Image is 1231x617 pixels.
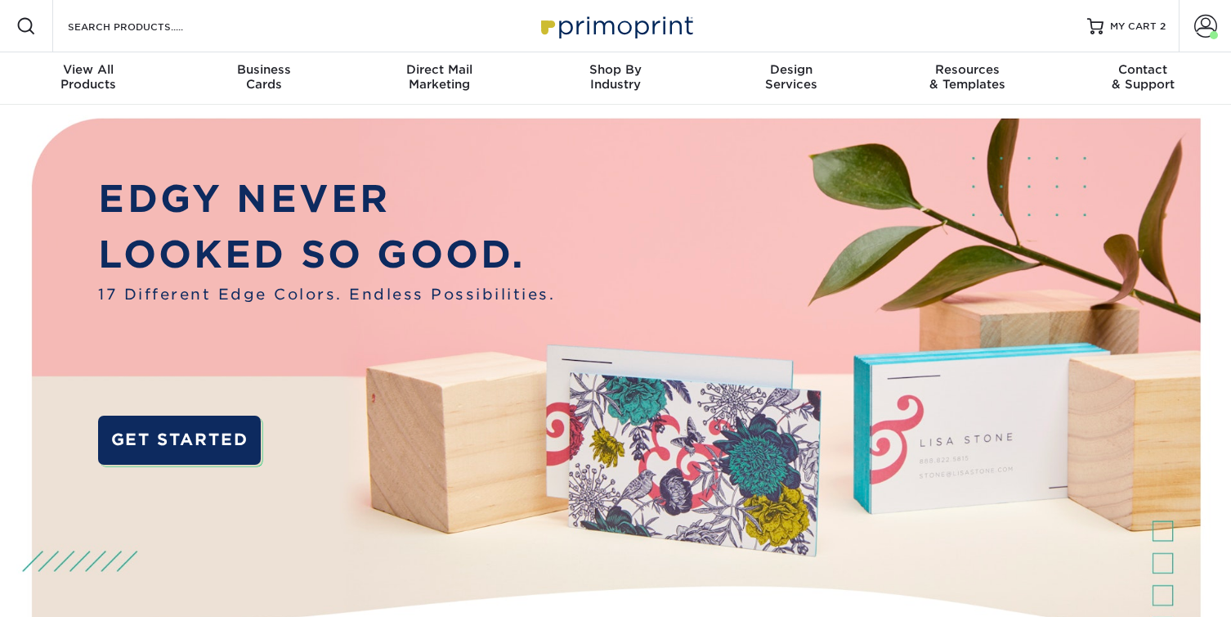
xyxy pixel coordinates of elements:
a: BusinessCards [176,52,351,105]
span: MY CART [1110,20,1157,34]
div: Services [704,62,880,92]
div: & Templates [880,62,1055,92]
img: Primoprint [534,8,697,43]
span: 2 [1160,20,1166,32]
span: Resources [880,62,1055,77]
input: SEARCH PRODUCTS..... [66,16,226,36]
div: Marketing [351,62,527,92]
p: EDGY NEVER [98,172,555,227]
a: Contact& Support [1055,52,1231,105]
a: Shop ByIndustry [527,52,703,105]
span: Direct Mail [351,62,527,77]
span: Shop By [527,62,703,77]
a: GET STARTED [98,416,261,464]
div: Industry [527,62,703,92]
div: & Support [1055,62,1231,92]
span: Business [176,62,351,77]
span: 17 Different Edge Colors. Endless Possibilities. [98,283,555,305]
a: Resources& Templates [880,52,1055,105]
a: DesignServices [704,52,880,105]
span: Design [704,62,880,77]
a: Direct MailMarketing [351,52,527,105]
span: Contact [1055,62,1231,77]
p: LOOKED SO GOOD. [98,227,555,283]
div: Cards [176,62,351,92]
